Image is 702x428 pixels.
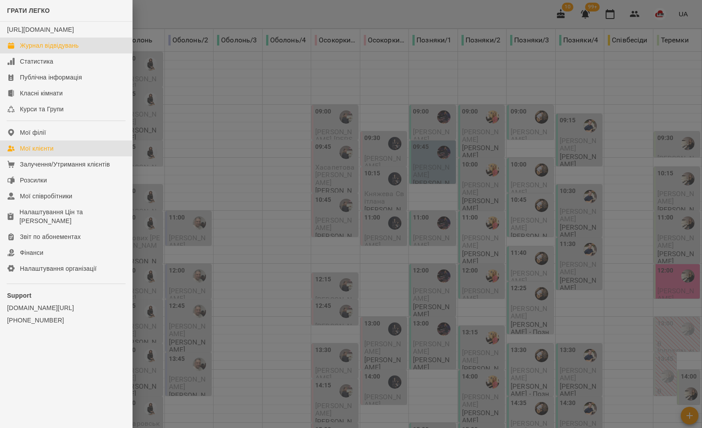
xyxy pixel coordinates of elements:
[20,176,47,185] div: Розсилки
[20,128,46,137] div: Мої філії
[20,144,53,153] div: Мої клієнти
[19,208,125,225] div: Налаштування Цін та [PERSON_NAME]
[7,291,125,300] p: Support
[7,26,74,33] a: [URL][DOMAIN_NAME]
[20,105,64,114] div: Курси та Групи
[20,160,110,169] div: Залучення/Утримання клієнтів
[20,89,63,98] div: Класні кімнати
[20,264,97,273] div: Налаштування організації
[20,232,81,241] div: Звіт по абонементах
[20,41,79,50] div: Журнал відвідувань
[20,73,82,82] div: Публічна інформація
[7,316,125,325] a: [PHONE_NUMBER]
[20,248,43,257] div: Фінанси
[20,192,72,201] div: Мої співробітники
[20,57,53,66] div: Статистика
[7,303,125,312] a: [DOMAIN_NAME][URL]
[7,7,50,14] span: ГРАТИ ЛЕГКО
